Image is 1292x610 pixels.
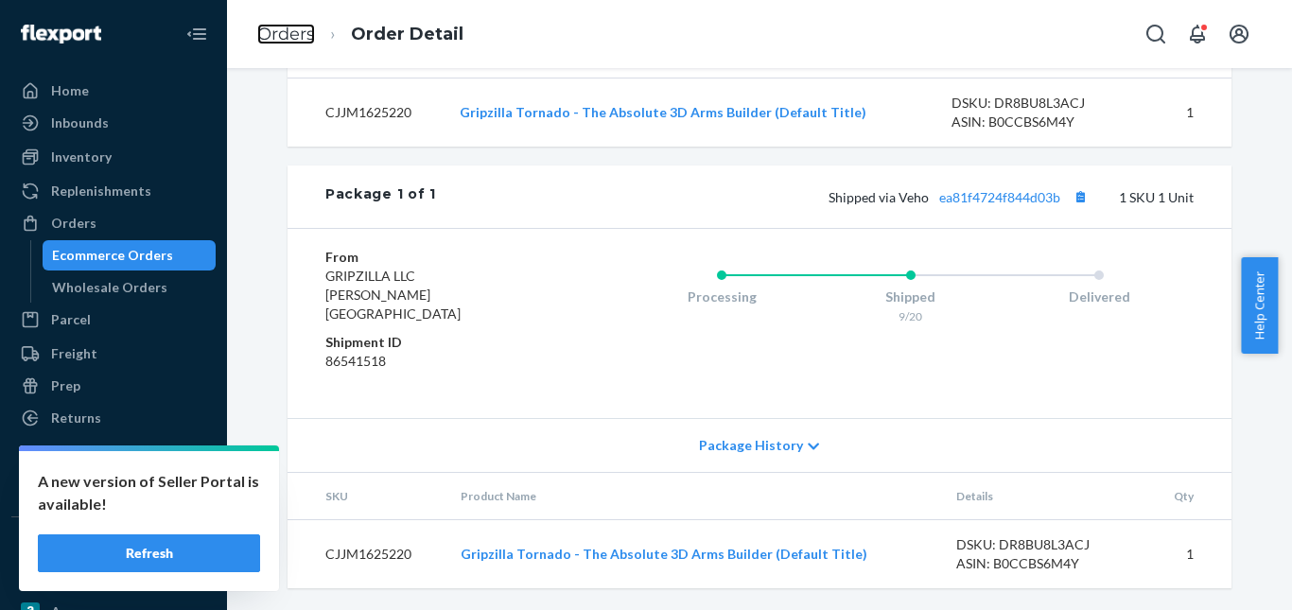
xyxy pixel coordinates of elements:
[288,520,445,589] td: CJJM1625220
[288,473,445,520] th: SKU
[436,184,1194,209] div: 1 SKU 1 Unit
[257,24,315,44] a: Orders
[51,148,112,166] div: Inventory
[51,214,96,233] div: Orders
[11,471,216,501] a: Billing
[627,288,816,306] div: Processing
[11,305,216,335] a: Parcel
[11,565,216,595] a: eBay
[816,288,1005,306] div: Shipped
[325,248,551,267] dt: From
[51,182,151,200] div: Replenishments
[325,333,551,352] dt: Shipment ID
[11,403,216,433] a: Returns
[43,240,217,270] a: Ecommerce Orders
[288,78,445,148] td: CJJM1625220
[956,554,1134,573] div: ASIN: B0CCBS6M4Y
[11,176,216,206] a: Replenishments
[51,81,89,100] div: Home
[38,470,260,515] p: A new version of Seller Portal is available!
[51,409,101,427] div: Returns
[461,546,867,562] a: Gripzilla Tornado - The Absolute 3D Arms Builder (Default Title)
[51,376,80,395] div: Prep
[52,246,173,265] div: Ecommerce Orders
[1144,78,1231,148] td: 1
[1068,184,1092,209] button: Copy tracking number
[829,189,1092,205] span: Shipped via Veho
[38,534,260,572] button: Refresh
[1137,15,1175,53] button: Open Search Box
[1149,473,1231,520] th: Qty
[956,535,1134,554] div: DSKU: DR8BU8L3ACJ
[1149,520,1231,589] td: 1
[952,94,1129,113] div: DSKU: DR8BU8L3ACJ
[21,25,101,44] img: Flexport logo
[1220,15,1258,53] button: Open account menu
[11,437,216,467] a: Reporting
[51,310,91,329] div: Parcel
[11,108,216,138] a: Inbounds
[51,443,114,462] div: Reporting
[325,268,461,322] span: GRIPZILLA LLC [PERSON_NAME][GEOGRAPHIC_DATA]
[11,371,216,401] a: Prep
[11,208,216,238] a: Orders
[1179,15,1216,53] button: Open notifications
[351,24,463,44] a: Order Detail
[11,76,216,106] a: Home
[325,352,551,371] dd: 86541518
[325,184,436,209] div: Package 1 of 1
[178,15,216,53] button: Close Navigation
[51,113,109,132] div: Inbounds
[952,113,1129,131] div: ASIN: B0CCBS6M4Y
[52,278,167,297] div: Wholesale Orders
[941,473,1149,520] th: Details
[51,344,97,363] div: Freight
[816,308,1005,324] div: 9/20
[242,7,479,62] ol: breadcrumbs
[939,189,1060,205] a: ea81f4724f844d03b
[445,473,941,520] th: Product Name
[11,532,216,563] button: Integrations
[1241,257,1278,354] button: Help Center
[11,339,216,369] a: Freight
[460,104,866,120] a: Gripzilla Tornado - The Absolute 3D Arms Builder (Default Title)
[43,272,217,303] a: Wholesale Orders
[1004,288,1194,306] div: Delivered
[699,436,803,455] span: Package History
[11,142,216,172] a: Inventory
